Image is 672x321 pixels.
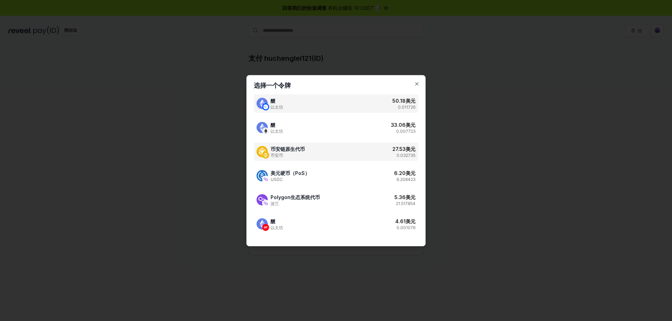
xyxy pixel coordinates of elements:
font: 币安链原生代币 [271,146,305,152]
font: Polygon生态系统代币 [271,194,320,200]
img: 醚 [262,224,269,231]
img: 醚 [262,127,269,134]
font: 0.007723 [396,129,415,134]
font: USDC [271,177,283,182]
font: 0.001076 [397,225,415,230]
img: Polygon生态系统代币 [262,200,269,207]
img: 币安链原生代币 [262,152,269,159]
font: 50.18 [392,98,406,104]
img: Polygon生态系统代币 [257,194,268,205]
font: 醚 [271,218,275,224]
font: 美元 [406,194,415,200]
font: 21.517854 [396,201,415,206]
font: 0.032735 [397,153,415,158]
font: 醚 [271,98,275,104]
font: 醚 [271,122,275,128]
font: 33.06 [391,122,406,128]
font: 美元 [406,122,415,128]
font: 美元 [406,218,415,224]
font: 以太坊 [271,104,283,110]
font: 币安币 [271,153,283,158]
font: 以太坊 [271,129,283,134]
img: 醚 [262,103,269,110]
font: 6.208423 [397,177,415,182]
img: 醚 [257,122,268,133]
font: 美元 [406,170,415,176]
font: 27.53 [392,146,406,152]
img: 美元硬币（PoS） [257,170,268,181]
font: 美元 [406,98,415,104]
font: 0.011726 [398,104,415,110]
font: 美元硬币（PoS） [271,170,310,176]
img: 币安链原生代币 [257,146,268,157]
img: 醚 [257,218,268,229]
font: 选择一个令牌 [254,82,290,89]
font: 4.61 [395,218,406,224]
img: 醚 [257,98,268,109]
font: 5.36 [394,194,406,200]
font: 以太坊 [271,225,283,230]
font: 美元 [406,146,415,152]
img: 美元硬币（PoS） [262,176,269,183]
font: 6.20 [394,170,406,176]
font: 波兰 [271,201,279,206]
